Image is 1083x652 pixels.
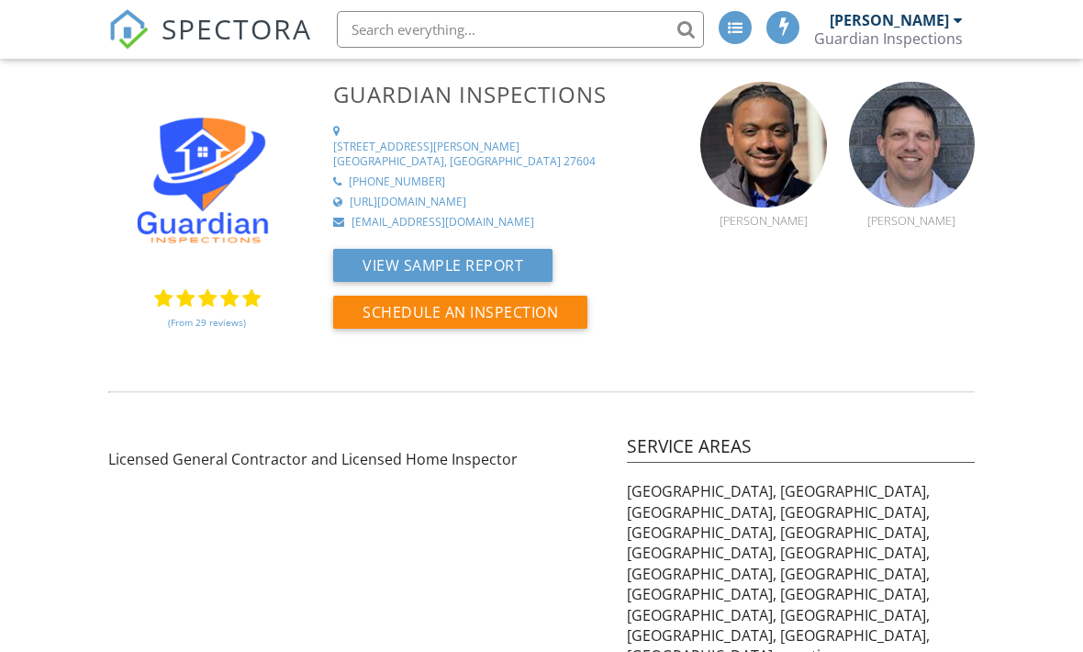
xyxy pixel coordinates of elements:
input: Search everything... [337,11,704,48]
a: [EMAIL_ADDRESS][DOMAIN_NAME] [333,215,678,230]
a: (From 29 reviews) [168,307,246,338]
a: SPECTORA [108,25,312,63]
img: Copy%20of%20Untitled%20Design%20%28500%20x%20500%20px%29.png [108,82,306,279]
h4: Service Areas [627,434,975,464]
a: [PERSON_NAME] [700,192,826,227]
a: View Sample Report [333,260,553,280]
div: [GEOGRAPHIC_DATA], [GEOGRAPHIC_DATA] 27604 [333,154,596,170]
div: [STREET_ADDRESS][PERSON_NAME] [333,140,519,155]
img: The Best Home Inspection Software - Spectora [108,9,149,50]
div: [PHONE_NUMBER] [349,174,445,190]
div: Guardian Inspections [814,29,963,48]
div: [EMAIL_ADDRESS][DOMAIN_NAME] [352,215,534,230]
p: Licensed General Contractor and Licensed Home Inspector [108,449,605,469]
button: View Sample Report [333,249,553,282]
div: [PERSON_NAME] [830,11,949,29]
h3: Guardian Inspections [333,82,678,107]
a: [URL][DOMAIN_NAME] [333,195,678,210]
a: Schedule an Inspection [333,307,587,327]
a: [PHONE_NUMBER] [333,174,678,190]
div: [PERSON_NAME] [849,213,975,228]
img: img_0553.jpeg [700,82,826,208]
button: Schedule an Inspection [333,296,587,329]
a: [PERSON_NAME] [849,192,975,227]
img: img_1653.jpg [849,82,975,208]
div: [URL][DOMAIN_NAME] [350,195,466,210]
a: [STREET_ADDRESS][PERSON_NAME] [GEOGRAPHIC_DATA], [GEOGRAPHIC_DATA] 27604 [333,124,678,170]
div: [PERSON_NAME] [700,213,826,228]
span: SPECTORA [162,9,312,48]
